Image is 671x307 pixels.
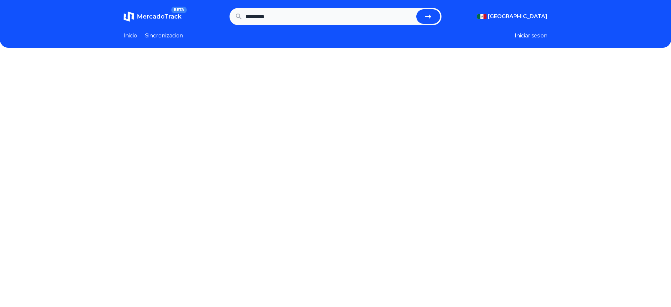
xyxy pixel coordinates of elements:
[477,13,547,21] button: [GEOGRAPHIC_DATA]
[477,14,487,19] img: Mexico
[488,13,547,21] span: [GEOGRAPHIC_DATA]
[124,11,134,22] img: MercadoTrack
[171,7,187,13] span: BETA
[137,13,181,20] span: MercadoTrack
[515,32,547,40] button: Iniciar sesion
[124,32,137,40] a: Inicio
[124,11,181,22] a: MercadoTrackBETA
[145,32,183,40] a: Sincronizacion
